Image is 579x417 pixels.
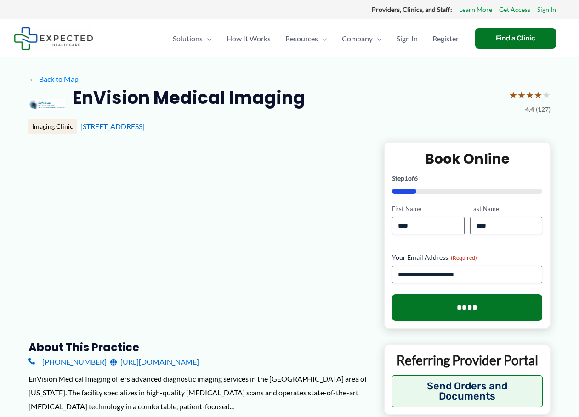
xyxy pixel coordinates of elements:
label: Your Email Address [392,253,542,262]
span: ★ [526,86,534,103]
div: EnVision Medical Imaging offers advanced diagnostic imaging services in the [GEOGRAPHIC_DATA] are... [28,372,369,413]
span: Menu Toggle [203,23,212,55]
span: ★ [534,86,542,103]
a: How It Works [219,23,278,55]
nav: Primary Site Navigation [165,23,466,55]
p: Step of [392,175,542,182]
p: Referring Provider Portal [392,352,543,368]
a: [PHONE_NUMBER] [28,355,107,369]
span: 4.4 [525,103,534,115]
div: Imaging Clinic [28,119,77,134]
span: ★ [517,86,526,103]
button: Send Orders and Documents [392,375,543,407]
strong: Providers, Clinics, and Staff: [372,6,452,13]
span: How It Works [227,23,271,55]
a: Sign In [537,4,556,16]
h3: About this practice [28,340,369,354]
a: ResourcesMenu Toggle [278,23,335,55]
a: Find a Clinic [475,28,556,49]
span: Menu Toggle [318,23,327,55]
img: Expected Healthcare Logo - side, dark font, small [14,27,93,50]
h2: EnVision Medical Imaging [73,86,305,109]
span: ★ [542,86,551,103]
span: ← [28,74,37,83]
span: ★ [509,86,517,103]
span: (127) [536,103,551,115]
a: Register [425,23,466,55]
span: Solutions [173,23,203,55]
a: SolutionsMenu Toggle [165,23,219,55]
label: First Name [392,205,464,213]
a: Sign In [389,23,425,55]
a: Learn More [459,4,492,16]
span: (Required) [451,254,477,261]
h2: Book Online [392,150,542,168]
a: Get Access [499,4,530,16]
span: Company [342,23,373,55]
span: Menu Toggle [373,23,382,55]
a: ←Back to Map [28,72,79,86]
a: CompanyMenu Toggle [335,23,389,55]
span: Register [432,23,459,55]
span: Resources [285,23,318,55]
span: 6 [414,174,418,182]
label: Last Name [470,205,542,213]
a: [URL][DOMAIN_NAME] [110,355,199,369]
a: [STREET_ADDRESS] [80,122,145,131]
span: 1 [404,174,408,182]
span: Sign In [397,23,418,55]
